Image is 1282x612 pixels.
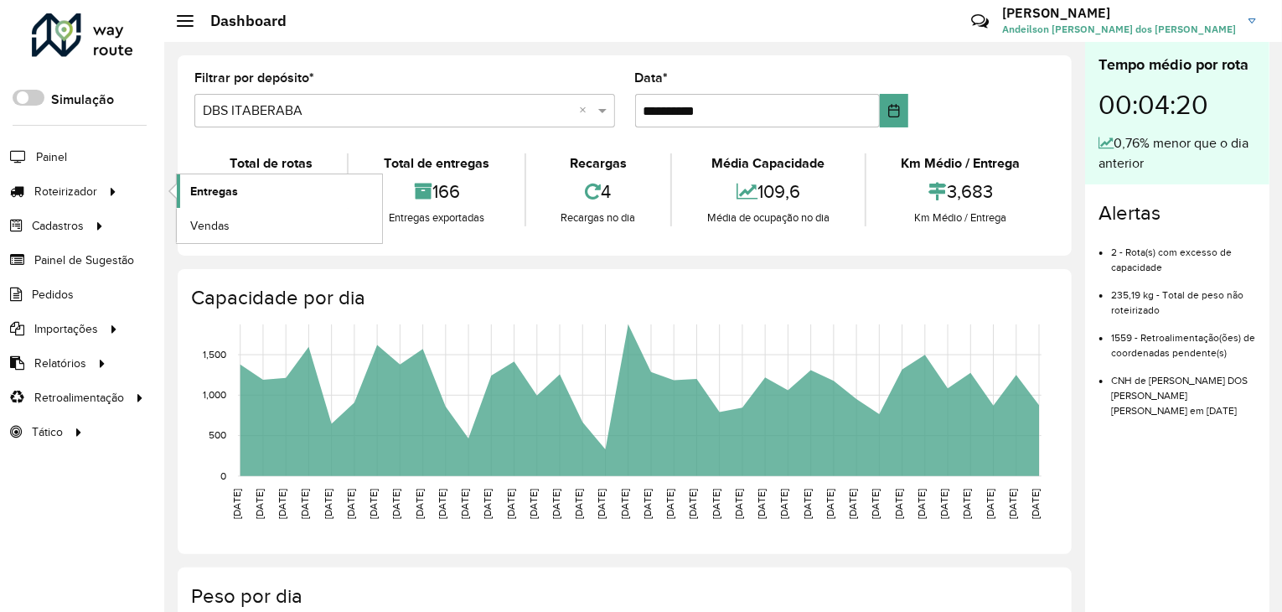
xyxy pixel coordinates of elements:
h4: Peso por dia [191,584,1055,609]
text: [DATE] [437,489,447,519]
text: [DATE] [277,489,287,519]
text: [DATE] [688,489,699,519]
text: [DATE] [390,489,401,519]
text: [DATE] [962,489,973,519]
label: Simulação [51,90,114,110]
span: Relatórios [34,355,86,372]
div: Km Médio / Entrega [871,210,1051,226]
div: 0,76% menor que o dia anterior [1098,133,1256,174]
text: [DATE] [528,489,539,519]
div: 4 [530,174,666,210]
text: [DATE] [756,489,767,519]
text: [DATE] [482,489,493,519]
label: Data [635,68,669,88]
div: 109,6 [676,174,860,210]
h4: Capacidade por dia [191,286,1055,310]
div: 3,683 [871,174,1051,210]
text: [DATE] [938,489,949,519]
span: Roteirizador [34,183,97,200]
text: [DATE] [597,489,607,519]
text: [DATE] [916,489,927,519]
text: [DATE] [985,489,995,519]
text: [DATE] [1030,489,1041,519]
li: 1559 - Retroalimentação(ões) de coordenadas pendente(s) [1111,318,1256,360]
text: [DATE] [551,489,561,519]
div: Média Capacidade [676,153,860,174]
a: Contato Rápido [962,3,998,39]
div: Total de entregas [353,153,520,174]
a: Vendas [177,209,382,242]
span: Importações [34,320,98,338]
span: Painel de Sugestão [34,252,134,269]
text: [DATE] [711,489,721,519]
div: Entregas exportadas [353,210,520,226]
text: [DATE] [847,489,858,519]
text: [DATE] [893,489,904,519]
div: 00:04:20 [1098,76,1256,133]
li: CNH de [PERSON_NAME] DOS [PERSON_NAME] [PERSON_NAME] em [DATE] [1111,360,1256,418]
h2: Dashboard [194,12,287,30]
span: Tático [32,423,63,441]
div: Recargas no dia [530,210,666,226]
a: Entregas [177,174,382,208]
text: [DATE] [1007,489,1018,519]
li: 235,19 kg - Total de peso não roteirizado [1111,275,1256,318]
text: [DATE] [299,489,310,519]
div: Média de ocupação no dia [676,210,860,226]
text: 0 [220,470,226,481]
li: 2 - Rota(s) com excesso de capacidade [1111,232,1256,275]
text: 500 [209,430,226,441]
span: Andeilson [PERSON_NAME] dos [PERSON_NAME] [1002,22,1236,37]
text: [DATE] [345,489,356,519]
span: Pedidos [32,286,74,303]
span: Cadastros [32,217,84,235]
div: Total de rotas [199,153,343,174]
text: [DATE] [505,489,516,519]
button: Choose Date [880,94,908,127]
text: [DATE] [642,489,653,519]
text: [DATE] [871,489,881,519]
text: [DATE] [733,489,744,519]
text: [DATE] [323,489,333,519]
text: [DATE] [573,489,584,519]
text: [DATE] [619,489,630,519]
text: [DATE] [254,489,265,519]
text: [DATE] [414,489,425,519]
div: Recargas [530,153,666,174]
text: 1,000 [203,390,226,401]
text: [DATE] [664,489,675,519]
span: Retroalimentação [34,389,124,407]
div: Km Médio / Entrega [871,153,1051,174]
text: [DATE] [368,489,379,519]
text: [DATE] [825,489,835,519]
label: Filtrar por depósito [194,68,314,88]
h4: Alertas [1098,201,1256,226]
h3: [PERSON_NAME] [1002,5,1236,21]
text: [DATE] [779,489,790,519]
text: [DATE] [459,489,470,519]
span: Entregas [190,183,238,200]
text: [DATE] [802,489,813,519]
text: 1,500 [203,349,226,360]
div: Tempo médio por rota [1098,54,1256,76]
div: 166 [353,174,520,210]
text: [DATE] [231,489,242,519]
span: Painel [36,148,67,166]
span: Clear all [580,101,594,121]
span: Vendas [190,217,230,235]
